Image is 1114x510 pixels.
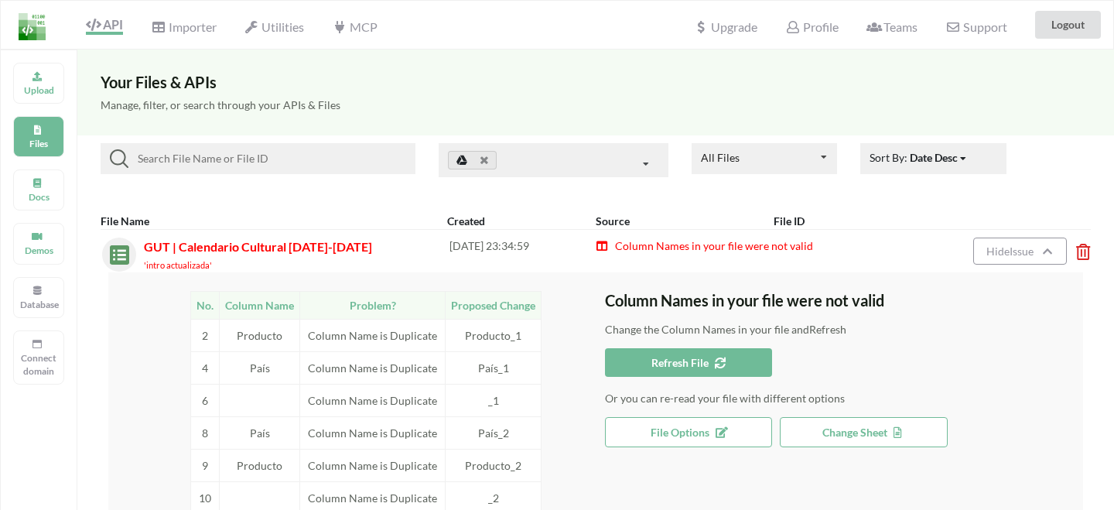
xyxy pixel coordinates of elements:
b: File Name [101,214,149,228]
td: 6 [191,384,220,416]
td: No. [191,291,220,319]
td: Producto_2 [446,449,542,481]
td: 9 [191,449,220,481]
h5: Manage, filter, or search through your APIs & Files [101,99,1091,112]
td: País_1 [446,351,542,384]
b: Created [447,214,485,228]
img: LogoIcon.png [19,13,46,40]
h3: Your Files & APIs [101,73,1091,91]
span: Column Names in your file were not valid [613,239,813,252]
td: País [220,416,300,449]
td: 2 [191,319,220,351]
span: MCP [332,19,377,34]
p: Or you can re-read your file with different options [605,391,1083,406]
b: File ID [774,214,805,228]
div: Date Desc [910,149,958,166]
div: [DATE] 23:34:59 [449,238,596,272]
span: Refresh File [651,356,726,369]
span: Support [945,21,1006,33]
span: Upgrade [694,21,757,33]
td: _1 [446,384,542,416]
b: Source [596,214,630,228]
span: Sort By: [870,151,968,164]
span: Utilities [244,19,304,34]
span: API [86,17,123,32]
td: País_2 [446,416,542,449]
span: Hide Issue [986,245,1038,258]
td: 8 [191,416,220,449]
div: All Files [701,152,740,163]
td: Column Name is Duplicate [300,416,446,449]
td: Producto_1 [446,319,542,351]
p: Database [20,298,57,311]
span: Importer [151,19,216,34]
p: Demos [20,244,57,257]
td: Column Name is Duplicate [300,319,446,351]
p: Docs [20,190,57,204]
p: Files [20,137,57,150]
td: Column Name is Duplicate [300,449,446,481]
p: Connect domain [20,351,57,378]
img: sheets.7a1b7961.svg [102,238,129,265]
input: Search File Name or File ID [128,149,409,168]
small: 'intro actualizada' [144,260,212,270]
td: Proposed Change [446,291,542,319]
td: País [220,351,300,384]
td: Producto [220,319,300,351]
p: Change the Column Names in your file and Refresh [605,322,1083,337]
img: searchIcon.svg [110,149,128,168]
button: Logout [1035,11,1101,39]
p: Upload [20,84,57,97]
button: File Options [605,417,772,447]
button: Refresh File [605,348,772,377]
td: Problem? [300,291,446,319]
span: Teams [866,19,918,34]
span: Change Sheet [822,426,905,439]
span: GUT | Calendario Cultural [DATE]-[DATE] [144,239,372,254]
button: Change Sheet [780,417,947,447]
span: Profile [785,19,838,34]
span: File Options [651,426,727,439]
td: Column Name is Duplicate [300,384,446,416]
td: 4 [191,351,220,384]
td: Column Name is Duplicate [300,351,446,384]
h3: Column Names in your file were not valid [605,291,1083,310]
td: Column Name [220,291,300,319]
button: HideIssue [973,238,1066,265]
td: Producto [220,449,300,481]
